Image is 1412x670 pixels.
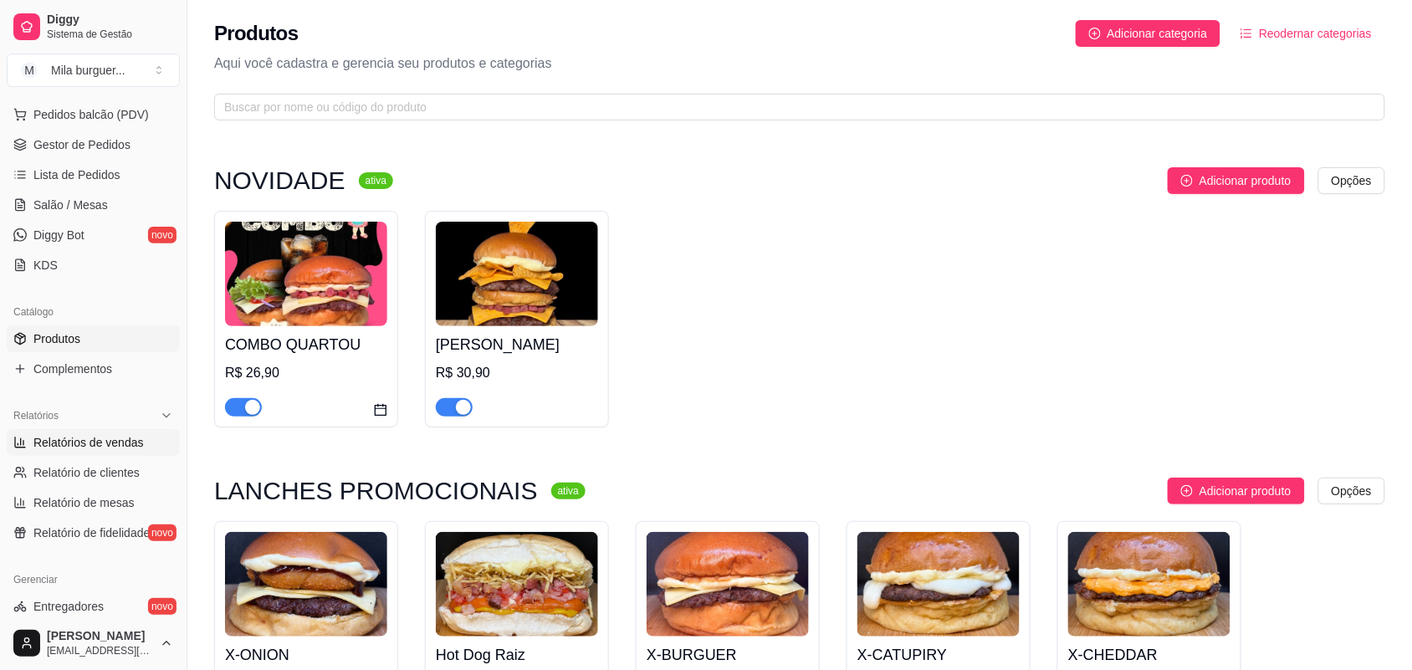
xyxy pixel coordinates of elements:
img: product-image [647,532,809,637]
span: Adicionar produto [1200,171,1292,190]
span: ordered-list [1241,28,1252,39]
div: Mila burguer ... [51,62,125,79]
span: calendar [374,403,387,417]
img: product-image [436,222,598,326]
span: Reodernar categorias [1259,24,1372,43]
h3: NOVIDADE [214,171,345,191]
span: Sistema de Gestão [47,28,173,41]
span: Relatório de fidelidade [33,524,150,541]
h3: LANCHES PROMOCIONAIS [214,481,538,501]
a: Relatório de mesas [7,489,180,516]
img: product-image [225,532,387,637]
a: Relatórios de vendas [7,429,180,456]
span: Relatório de clientes [33,464,140,481]
button: Opções [1318,478,1385,504]
a: Diggy Botnovo [7,222,180,248]
sup: ativa [359,172,393,189]
h2: Produtos [214,20,299,47]
span: Adicionar produto [1200,482,1292,500]
span: Salão / Mesas [33,197,108,213]
a: Produtos [7,325,180,352]
button: Select a team [7,54,180,87]
span: Produtos [33,330,80,347]
a: Gestor de Pedidos [7,131,180,158]
span: Gestor de Pedidos [33,136,130,153]
button: Pedidos balcão (PDV) [7,101,180,128]
a: Relatório de clientes [7,459,180,486]
img: product-image [857,532,1020,637]
h4: X-ONION [225,643,387,667]
h4: X-CHEDDAR [1068,643,1230,667]
h4: X-BURGUER [647,643,809,667]
a: Lista de Pedidos [7,161,180,188]
span: plus-circle [1181,175,1193,187]
span: plus-circle [1181,485,1193,497]
h4: COMBO QUARTOU [225,333,387,356]
input: Buscar por nome ou código do produto [224,98,1362,116]
div: R$ 30,90 [436,363,598,383]
span: [PERSON_NAME] [47,629,153,644]
button: Reodernar categorias [1227,20,1385,47]
span: Relatórios [13,409,59,422]
span: Pedidos balcão (PDV) [33,106,149,123]
h4: [PERSON_NAME] [436,333,598,356]
div: Gerenciar [7,566,180,593]
span: plus-circle [1089,28,1101,39]
button: Opções [1318,167,1385,194]
h4: X-CATUPIRY [857,643,1020,667]
button: Adicionar categoria [1076,20,1221,47]
sup: ativa [551,483,586,499]
h4: Hot Dog Raiz [436,643,598,667]
a: Entregadoresnovo [7,593,180,620]
a: Relatório de fidelidadenovo [7,519,180,546]
button: [PERSON_NAME][EMAIL_ADDRESS][DOMAIN_NAME] [7,623,180,663]
span: Adicionar categoria [1108,24,1208,43]
span: Entregadores [33,598,104,615]
button: Adicionar produto [1168,478,1305,504]
span: Opções [1332,482,1372,500]
span: KDS [33,257,58,274]
button: Adicionar produto [1168,167,1305,194]
span: Relatório de mesas [33,494,135,511]
img: product-image [436,532,598,637]
div: Catálogo [7,299,180,325]
div: R$ 26,90 [225,363,387,383]
img: product-image [1068,532,1230,637]
a: Complementos [7,355,180,382]
span: Lista de Pedidos [33,166,120,183]
a: Salão / Mesas [7,192,180,218]
span: Complementos [33,361,112,377]
p: Aqui você cadastra e gerencia seu produtos e categorias [214,54,1385,74]
a: KDS [7,252,180,279]
span: Opções [1332,171,1372,190]
span: Diggy Bot [33,227,84,243]
img: product-image [225,222,387,326]
span: Relatórios de vendas [33,434,144,451]
a: DiggySistema de Gestão [7,7,180,47]
span: [EMAIL_ADDRESS][DOMAIN_NAME] [47,644,153,657]
span: Diggy [47,13,173,28]
span: M [21,62,38,79]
